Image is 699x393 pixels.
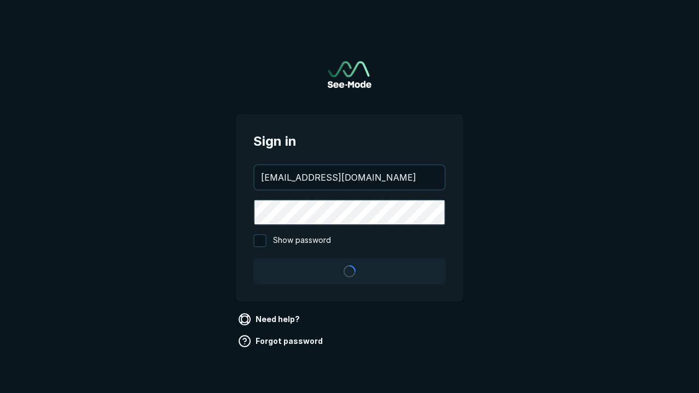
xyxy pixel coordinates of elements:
input: your@email.com [254,165,445,189]
img: See-Mode Logo [328,61,371,88]
a: Go to sign in [328,61,371,88]
a: Forgot password [236,332,327,350]
a: Need help? [236,311,304,328]
span: Sign in [253,132,446,151]
span: Show password [273,234,331,247]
